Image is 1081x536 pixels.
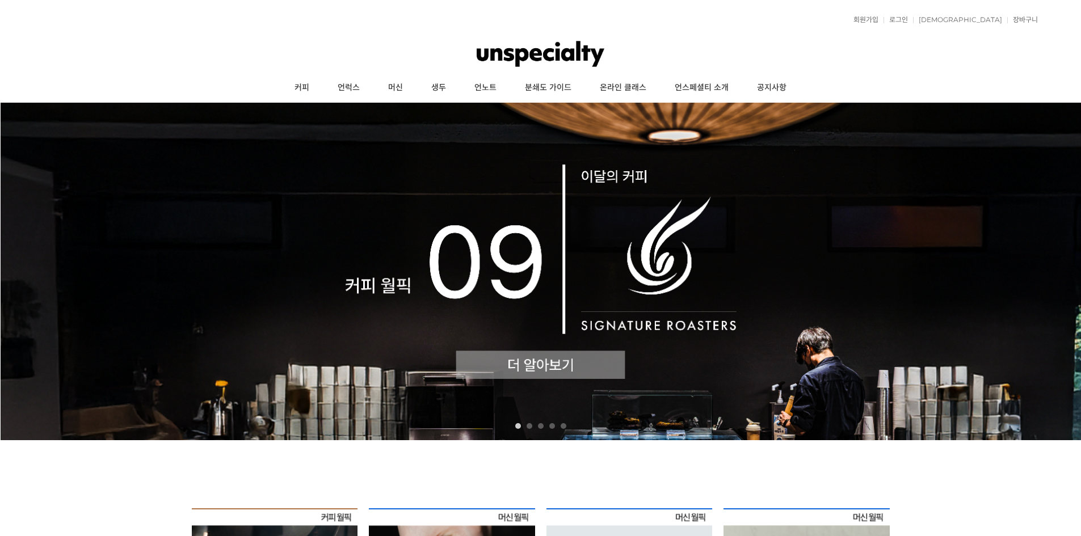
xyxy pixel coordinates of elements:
a: [DEMOGRAPHIC_DATA] [913,16,1002,23]
a: 언스페셜티 소개 [661,74,743,102]
img: 언스페셜티 몰 [477,37,604,71]
a: 생두 [417,74,460,102]
a: 분쇄도 가이드 [511,74,586,102]
a: 공지사항 [743,74,801,102]
a: 장바구니 [1007,16,1038,23]
a: 온라인 클래스 [586,74,661,102]
a: 언럭스 [323,74,374,102]
a: 회원가입 [848,16,878,23]
a: 3 [538,423,544,429]
a: 5 [561,423,566,429]
a: 머신 [374,74,417,102]
a: 언노트 [460,74,511,102]
a: 로그인 [884,16,908,23]
a: 4 [549,423,555,429]
a: 2 [527,423,532,429]
a: 커피 [280,74,323,102]
a: 1 [515,423,521,429]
